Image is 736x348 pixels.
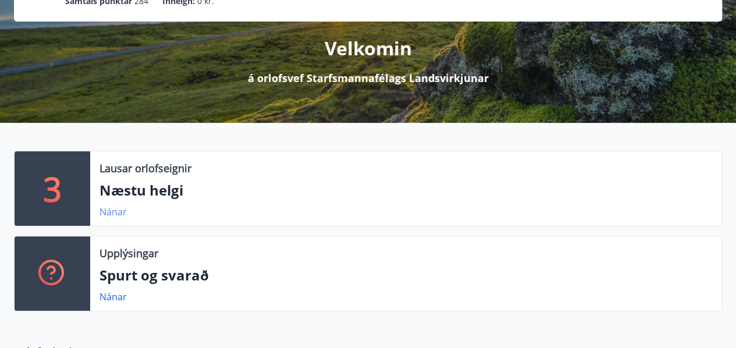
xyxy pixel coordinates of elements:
[99,246,158,261] p: Upplýsingar
[99,161,191,176] p: Lausar orlofseignir
[43,166,62,211] p: 3
[325,35,412,61] p: Velkomin
[248,70,489,86] p: á orlofsvef Starfsmannafélags Landsvirkjunar
[99,290,127,303] a: Nánar
[99,265,712,285] p: Spurt og svarað
[99,205,127,218] a: Nánar
[99,180,712,200] p: Næstu helgi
